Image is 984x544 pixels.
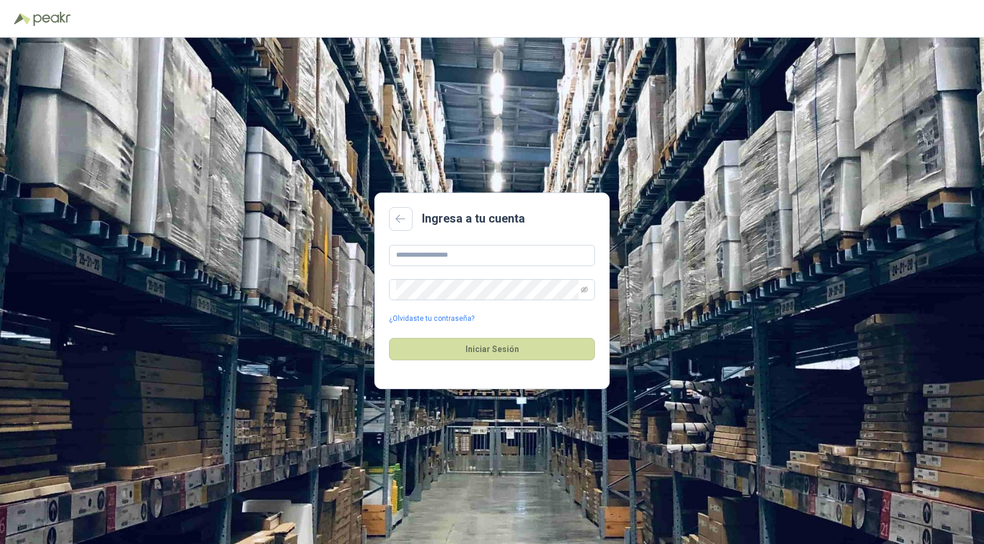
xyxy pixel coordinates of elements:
img: Peakr [33,12,71,26]
img: Logo [14,13,31,25]
h2: Ingresa a tu cuenta [422,210,525,228]
a: ¿Olvidaste tu contraseña? [389,313,474,324]
button: Iniciar Sesión [389,338,595,360]
span: eye-invisible [581,286,588,293]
